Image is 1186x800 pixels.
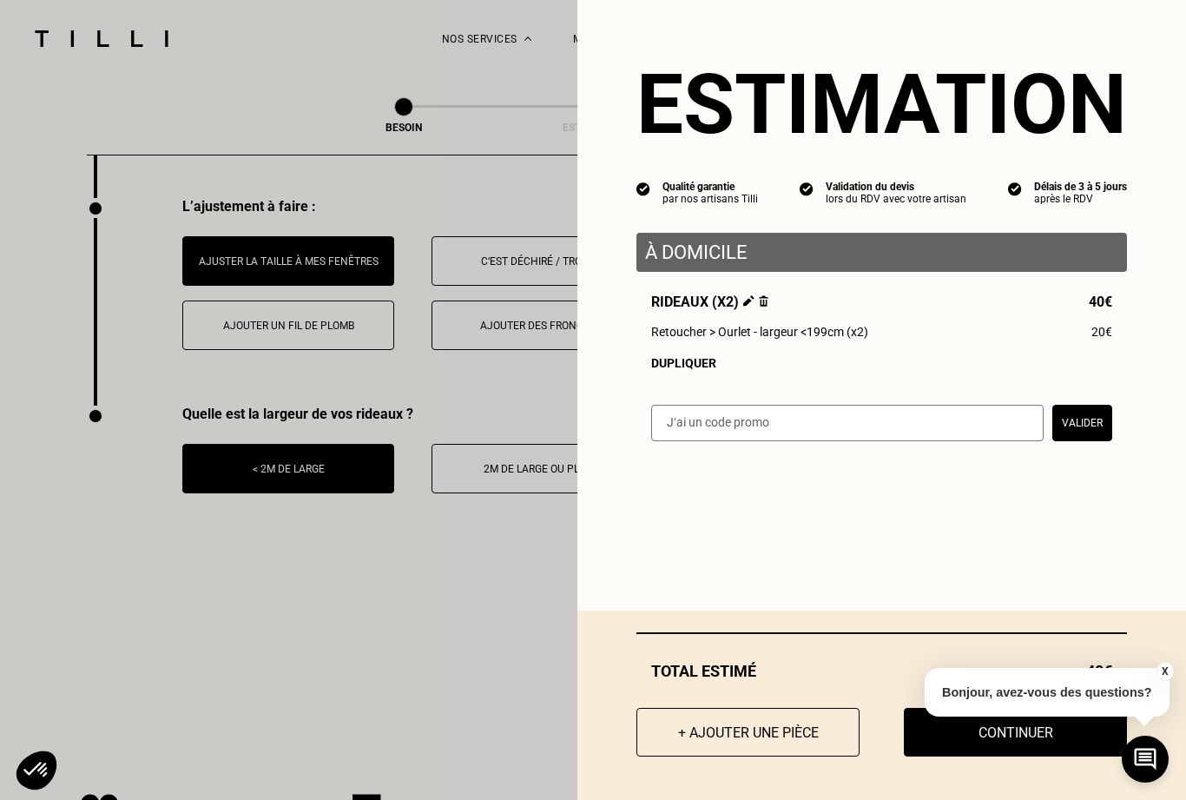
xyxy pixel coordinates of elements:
button: + Ajouter une pièce [636,708,860,757]
div: Délais de 3 à 5 jours [1034,181,1127,193]
img: Supprimer [759,295,768,307]
img: icon list info [800,181,814,196]
div: lors du RDV avec votre artisan [826,193,966,205]
span: 40€ [1089,294,1112,310]
img: icon list info [1008,181,1022,196]
span: Retoucher > Ourlet - largeur <199cm (x2) [651,325,868,339]
img: Éditer [743,295,754,307]
div: Qualité garantie [662,181,758,193]
div: Total estimé [636,662,1127,680]
section: Estimation [636,56,1127,153]
button: X [1156,662,1173,681]
span: 20€ [1091,325,1112,339]
div: Dupliquer [651,356,1112,370]
div: Validation du devis [826,181,966,193]
span: Rideaux (x2) [651,294,768,310]
p: Bonjour, avez-vous des questions? [925,668,1170,717]
button: Valider [1052,405,1112,441]
button: Continuer [904,708,1127,757]
div: après le RDV [1034,193,1127,205]
input: J‘ai un code promo [651,405,1044,441]
p: À domicile [645,241,1118,263]
div: par nos artisans Tilli [662,193,758,205]
img: icon list info [636,181,650,196]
